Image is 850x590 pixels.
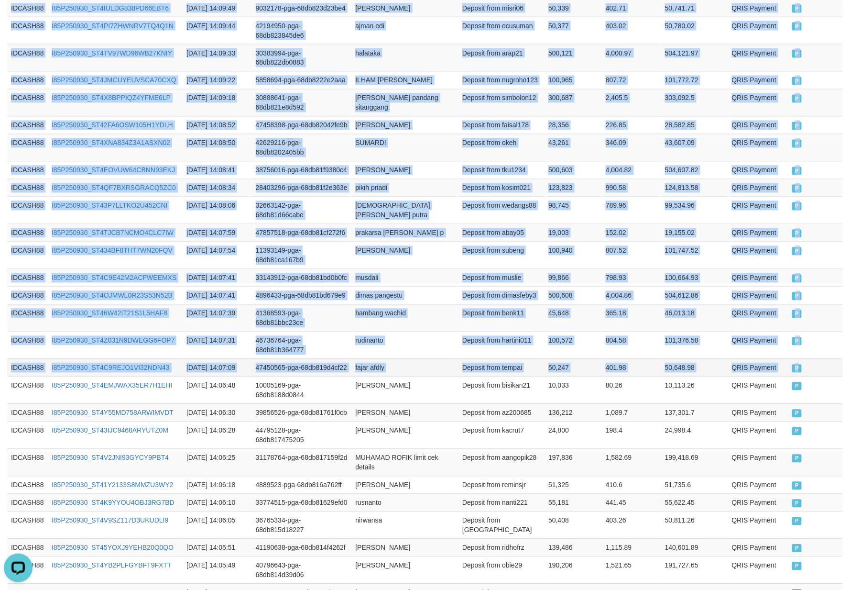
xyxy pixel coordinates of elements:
[545,89,602,116] td: 300,687
[7,359,48,377] td: IDCASH88
[52,562,172,569] a: I85P250930_ST4YB2PLFGYBFT9FXTT
[728,377,789,404] td: QRIS Payment
[661,332,728,359] td: 101,376.58
[351,404,458,422] td: [PERSON_NAME]
[52,454,169,462] a: I85P250930_ST4V2JNI93GYCY9PBT4
[52,94,171,102] a: I85P250930_ST4X8BPPIQZ4YFME6LP
[792,482,802,490] span: PAID
[252,197,352,224] td: 32663142-pga-68db81d66cabe
[792,337,802,345] span: PAID
[792,427,802,435] span: PAID
[351,494,458,512] td: rusnanto
[52,364,170,372] a: I85P250930_ST4C9REJO1VI32NDN43
[458,269,545,287] td: Deposit from muslie
[458,179,545,197] td: Deposit from kosim021
[661,512,728,539] td: 50,811.26
[458,134,545,161] td: Deposit from okeh
[728,539,789,557] td: QRIS Payment
[183,197,252,224] td: [DATE] 14:08:06
[792,247,802,256] span: PAID
[792,230,802,238] span: PAID
[52,337,175,345] a: I85P250930_ST4Z031N9DWEGG6FOP7
[7,476,48,494] td: IDCASH88
[183,134,252,161] td: [DATE] 14:08:50
[661,449,728,476] td: 199,418.69
[351,287,458,304] td: dimas pangestu
[602,557,661,584] td: 1,521.65
[661,422,728,449] td: 24,998.4
[52,427,168,434] a: I85P250930_ST43IJC9468ARYUTZ0M
[661,197,728,224] td: 99,534.96
[351,242,458,269] td: [PERSON_NAME]
[52,292,173,300] a: I85P250930_ST4OJMWL0R23S53N52B
[183,287,252,304] td: [DATE] 14:07:41
[792,22,802,31] span: PAID
[458,332,545,359] td: Deposit from hartini011
[351,377,458,404] td: [PERSON_NAME]
[792,517,802,525] span: PAID
[351,44,458,71] td: halataka
[7,224,48,242] td: IDCASH88
[602,17,661,44] td: 403.02
[252,161,352,179] td: 38756016-pga-68db81f9380c4
[183,269,252,287] td: [DATE] 14:07:41
[351,332,458,359] td: rudinanto
[792,455,802,463] span: PAID
[351,224,458,242] td: prakarsa [PERSON_NAME] p
[7,71,48,89] td: IDCASH88
[545,44,602,71] td: 500,121
[728,17,789,44] td: QRIS Payment
[728,44,789,71] td: QRIS Payment
[183,71,252,89] td: [DATE] 14:09:22
[458,71,545,89] td: Deposit from nugroho123
[545,179,602,197] td: 123,823
[602,224,661,242] td: 152.02
[458,224,545,242] td: Deposit from abay05
[7,494,48,512] td: IDCASH88
[183,404,252,422] td: [DATE] 14:06:30
[602,197,661,224] td: 789.96
[183,116,252,134] td: [DATE] 14:08:52
[458,89,545,116] td: Deposit from simbolon12
[792,5,802,13] span: PAID
[728,287,789,304] td: QRIS Payment
[792,185,802,193] span: PAID
[728,512,789,539] td: QRIS Payment
[183,89,252,116] td: [DATE] 14:09:18
[728,404,789,422] td: QRIS Payment
[7,287,48,304] td: IDCASH88
[252,332,352,359] td: 46736764-pga-68db81b364777
[252,304,352,332] td: 41368593-pga-68db81bbc23ce
[183,359,252,377] td: [DATE] 14:07:09
[7,242,48,269] td: IDCASH88
[661,377,728,404] td: 10,113.26
[728,449,789,476] td: QRIS Payment
[252,557,352,584] td: 40796643-pga-68db814d39d06
[458,422,545,449] td: Deposit from kacrut7
[661,17,728,44] td: 50,780.02
[602,116,661,134] td: 226.85
[183,224,252,242] td: [DATE] 14:07:59
[4,4,33,33] button: Open LiveChat chat widget
[545,377,602,404] td: 10,033
[252,287,352,304] td: 4896433-pga-68db81bd679e9
[545,557,602,584] td: 190,206
[351,304,458,332] td: bambang wachid
[792,310,802,318] span: PAID
[602,44,661,71] td: 4,000.97
[792,167,802,175] span: PAID
[661,404,728,422] td: 137,301.7
[545,224,602,242] td: 19,003
[351,17,458,44] td: ajman edi
[252,476,352,494] td: 4889523-pga-68db816a762ff
[728,89,789,116] td: QRIS Payment
[7,449,48,476] td: IDCASH88
[661,359,728,377] td: 50,648.98
[792,122,802,130] span: PAID
[252,71,352,89] td: 5858694-pga-68db8222e2aaa
[52,167,175,174] a: I85P250930_ST4EOVUW64CBNN93EKJ
[52,202,168,210] a: I85P250930_ST43P7LLTKO2U452CNI
[792,292,802,301] span: PAID
[545,359,602,377] td: 50,247
[661,161,728,179] td: 504,607.82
